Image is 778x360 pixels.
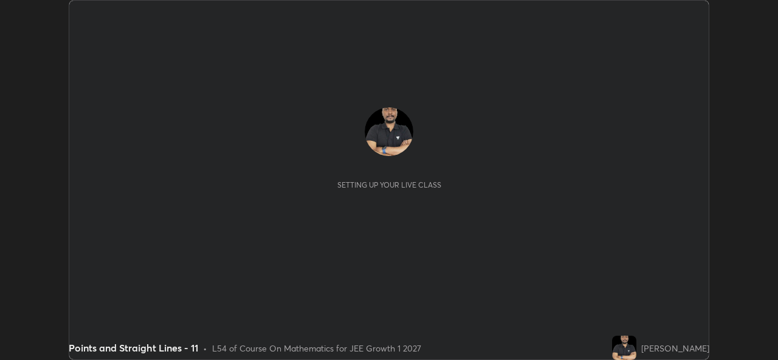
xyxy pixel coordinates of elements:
div: Setting up your live class [337,180,441,189]
div: [PERSON_NAME] [641,342,709,355]
div: L54 of Course On Mathematics for JEE Growth 1 2027 [212,342,421,355]
div: • [203,342,207,355]
img: 0778c31bc5944d8787466f8140092193.jpg [612,336,636,360]
div: Points and Straight Lines - 11 [69,341,198,355]
img: 0778c31bc5944d8787466f8140092193.jpg [365,107,413,156]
